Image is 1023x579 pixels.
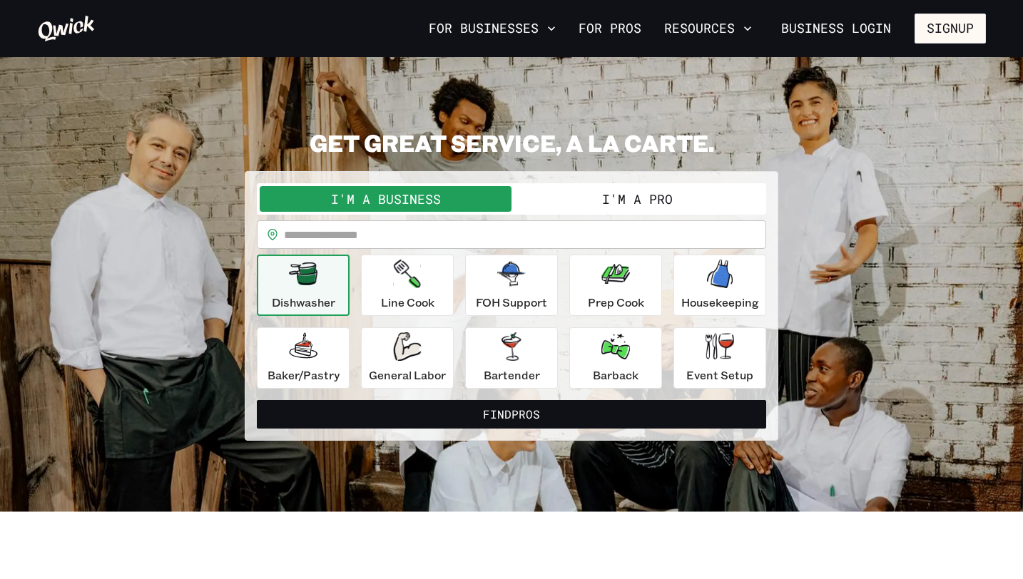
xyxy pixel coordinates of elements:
[769,14,903,43] a: Business Login
[673,255,766,316] button: Housekeeping
[569,255,662,316] button: Prep Cook
[268,367,340,384] p: Baker/Pastry
[245,128,778,157] h2: GET GREAT SERVICE, A LA CARTE.
[681,294,759,311] p: Housekeeping
[569,327,662,389] button: Barback
[593,367,638,384] p: Barback
[260,186,511,212] button: I'm a Business
[257,400,766,429] button: FindPros
[915,14,986,43] button: Signup
[369,367,446,384] p: General Labor
[573,16,647,41] a: For Pros
[686,367,753,384] p: Event Setup
[272,294,335,311] p: Dishwasher
[484,367,540,384] p: Bartender
[361,255,454,316] button: Line Cook
[476,294,547,311] p: FOH Support
[381,294,434,311] p: Line Cook
[673,327,766,389] button: Event Setup
[588,294,644,311] p: Prep Cook
[257,255,350,316] button: Dishwasher
[257,327,350,389] button: Baker/Pastry
[658,16,758,41] button: Resources
[511,186,763,212] button: I'm a Pro
[361,327,454,389] button: General Labor
[423,16,561,41] button: For Businesses
[465,255,558,316] button: FOH Support
[465,327,558,389] button: Bartender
